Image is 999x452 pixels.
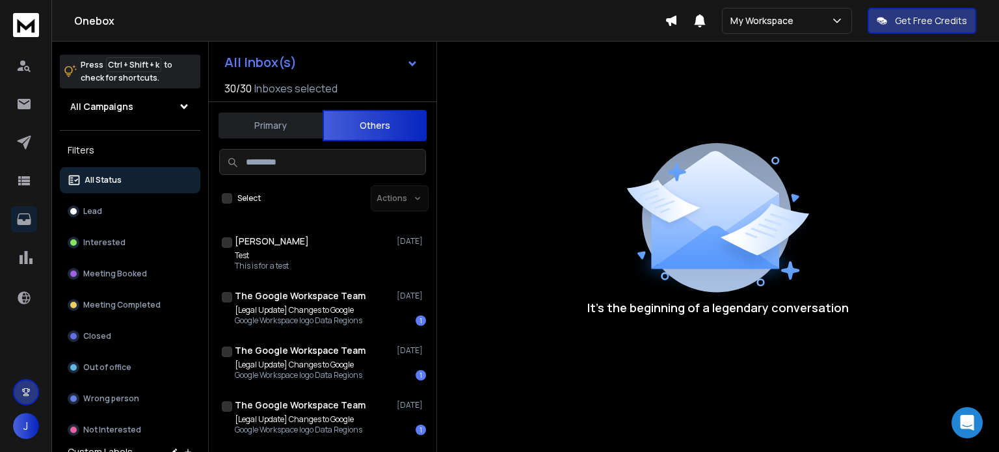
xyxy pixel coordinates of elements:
button: Primary [219,111,323,140]
button: Interested [60,230,200,256]
p: Google Workspace logo Data Regions [235,370,362,380]
h1: The Google Workspace Team [235,289,366,302]
h1: All Campaigns [70,100,133,113]
p: Test [235,250,289,261]
p: [Legal Update] Changes to Google [235,414,362,425]
button: Meeting Booked [60,261,200,287]
p: Wrong person [83,393,139,404]
h1: [PERSON_NAME] [235,235,309,248]
img: logo [13,13,39,37]
button: Lead [60,198,200,224]
h3: Inboxes selected [254,81,338,96]
button: All Status [60,167,200,193]
p: Google Workspace logo Data Regions [235,315,362,326]
h1: Onebox [74,13,665,29]
div: Open Intercom Messenger [952,407,983,438]
p: It’s the beginning of a legendary conversation [587,299,849,317]
span: 30 / 30 [224,81,252,96]
h3: Filters [60,141,200,159]
p: Press to check for shortcuts. [81,59,172,85]
p: [Legal Update] Changes to Google [235,360,362,370]
p: My Workspace [730,14,799,27]
p: [DATE] [397,236,426,246]
p: Get Free Credits [895,14,967,27]
div: 1 [416,370,426,380]
h1: All Inbox(s) [224,56,297,69]
p: [DATE] [397,345,426,356]
label: Select [237,193,261,204]
p: This is for a test [235,261,289,271]
div: 1 [416,425,426,435]
p: Meeting Booked [83,269,147,279]
button: J [13,413,39,439]
p: Google Workspace logo Data Regions [235,425,362,435]
p: [DATE] [397,291,426,301]
h1: The Google Workspace Team [235,399,366,412]
p: Closed [83,331,111,341]
button: Meeting Completed [60,292,200,318]
button: Others [323,110,427,141]
button: Not Interested [60,417,200,443]
p: Interested [83,237,126,248]
p: Lead [83,206,102,217]
p: Meeting Completed [83,300,161,310]
h1: The Google Workspace Team [235,344,366,357]
button: Closed [60,323,200,349]
button: All Campaigns [60,94,200,120]
p: [DATE] [397,400,426,410]
p: Out of office [83,362,131,373]
button: All Inbox(s) [214,49,429,75]
span: Ctrl + Shift + k [106,57,161,72]
div: 1 [416,315,426,326]
p: All Status [85,175,122,185]
button: Out of office [60,354,200,380]
p: [Legal Update] Changes to Google [235,305,362,315]
p: Not Interested [83,425,141,435]
button: Get Free Credits [868,8,976,34]
button: Wrong person [60,386,200,412]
